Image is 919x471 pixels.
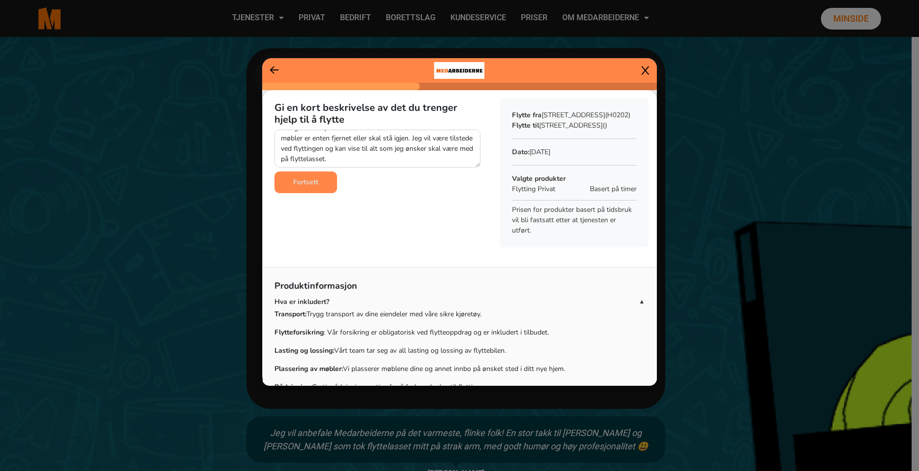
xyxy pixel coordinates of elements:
[274,364,645,374] p: Vi plasserer møblene dine og annet innbo på ønsket sted i ditt nye hjem.
[274,328,324,337] strong: Flytteforsikring
[434,58,484,83] img: bacdd172-0455-430b-bf8f-cf411a8648e0
[605,110,630,120] span: (H0202)
[293,177,318,187] b: Fortsett
[603,121,607,130] span: ()
[512,110,637,120] p: [STREET_ADDRESS]
[274,364,343,373] strong: Plassering av møbler:
[512,120,637,131] p: [STREET_ADDRESS]
[274,309,645,319] p: Trygg transport av dine eiendeler med våre sikre kjøretøy.
[274,345,645,356] p: Vårt team tar seg av all lasting og lossing av flyttebilen.
[512,147,637,157] p: [DATE]
[274,346,334,355] strong: Lasting og lossing:
[274,171,337,193] button: Fortsett
[274,309,306,319] strong: Transport:
[590,184,637,194] span: Basert på timer
[274,327,645,337] p: : Vår forsikring er obligatorisk ved flytteoppdrag og er inkludert i tilbudet.
[274,102,481,126] h5: Gi en kort beskrivelse av det du trenger hjelp til å flytte
[274,297,639,307] p: Hva er inkludert?
[512,147,529,157] b: Dato:
[512,184,585,194] p: Flytting Privat
[512,121,539,130] b: Flytte til
[274,279,645,297] p: Produktinformasjon
[512,110,542,120] b: Flytte fra
[639,297,645,306] span: ▲
[274,382,312,392] strong: Rådgivning:
[512,174,566,183] b: Valgte produkter
[274,382,645,392] p: Gratis rådgivning og tips for å forberede deg til flyttingen.
[512,204,637,235] p: Prisen for produkter basert på tidsbruk vil bli fastsatt etter at tjenesten er utført.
